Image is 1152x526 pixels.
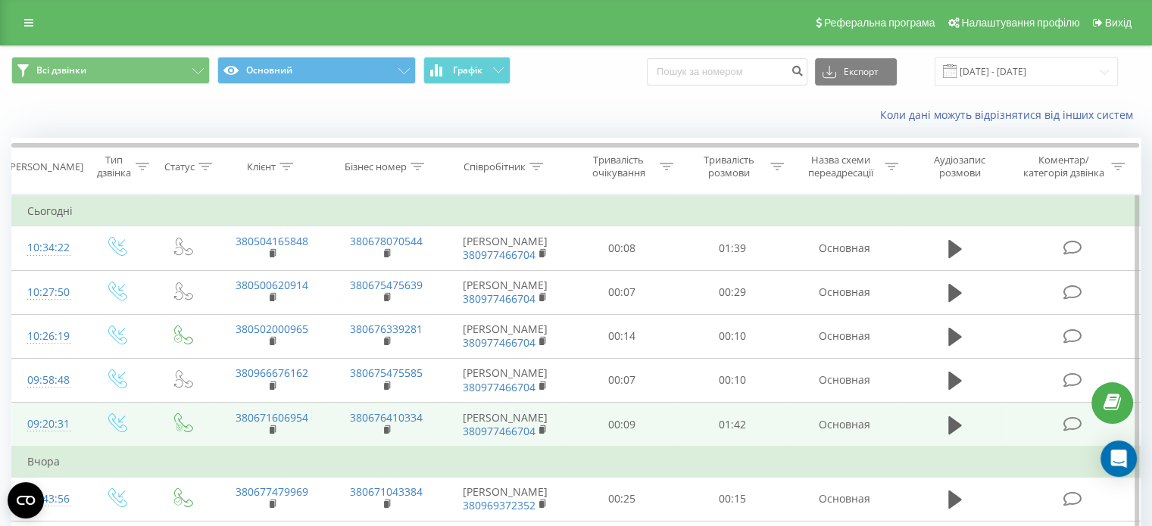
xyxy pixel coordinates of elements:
[815,58,897,86] button: Експорт
[350,234,423,248] a: 380678070544
[27,233,67,263] div: 10:34:22
[236,410,308,425] a: 380671606954
[247,160,276,173] div: Клієнт
[11,57,210,84] button: Всі дзвінки
[444,270,567,314] td: [PERSON_NAME]
[464,160,526,173] div: Співробітник
[444,358,567,402] td: [PERSON_NAME]
[677,403,787,447] td: 01:42
[12,447,1141,477] td: Вчора
[787,226,901,270] td: Основная
[581,154,657,179] div: Тривалість очікування
[164,160,195,173] div: Статус
[567,314,677,358] td: 00:14
[95,154,131,179] div: Тип дзвінка
[1100,440,1137,477] div: Open Intercom Messenger
[677,477,787,521] td: 00:15
[7,160,83,173] div: [PERSON_NAME]
[36,64,86,76] span: Всі дзвінки
[691,154,766,179] div: Тривалість розмови
[824,17,935,29] span: Реферальна програма
[350,322,423,336] a: 380676339281
[236,484,308,499] a: 380677479969
[567,226,677,270] td: 00:08
[12,196,1141,226] td: Сьогодні
[567,270,677,314] td: 00:07
[217,57,416,84] button: Основний
[677,358,787,402] td: 00:10
[916,154,1004,179] div: Аудіозапис розмови
[463,424,535,438] a: 380977466704
[677,270,787,314] td: 00:29
[345,160,407,173] div: Бізнес номер
[787,358,901,402] td: Основная
[444,477,567,521] td: [PERSON_NAME]
[444,226,567,270] td: [PERSON_NAME]
[236,234,308,248] a: 380504165848
[350,366,423,380] a: 380675475585
[463,380,535,394] a: 380977466704
[444,314,567,358] td: [PERSON_NAME]
[961,17,1079,29] span: Налаштування профілю
[1105,17,1132,29] span: Вихід
[567,403,677,447] td: 00:09
[463,291,535,306] a: 380977466704
[453,65,482,76] span: Графік
[27,409,67,439] div: 09:20:31
[350,410,423,425] a: 380676410334
[350,278,423,292] a: 380675475639
[463,335,535,350] a: 380977466704
[1019,154,1107,179] div: Коментар/категорія дзвінка
[787,270,901,314] td: Основная
[423,57,510,84] button: Графік
[463,247,535,262] a: 380977466704
[880,107,1141,122] a: Коли дані можуть відрізнятися вiд інших систем
[27,366,67,395] div: 09:58:48
[801,154,881,179] div: Назва схеми переадресації
[787,314,901,358] td: Основная
[236,322,308,336] a: 380502000965
[444,403,567,447] td: [PERSON_NAME]
[350,484,423,499] a: 380671043384
[27,484,67,514] div: 15:43:56
[567,358,677,402] td: 00:07
[463,498,535,512] a: 380969372352
[27,322,67,351] div: 10:26:19
[677,226,787,270] td: 01:39
[787,403,901,447] td: Основная
[236,278,308,292] a: 380500620914
[8,482,44,518] button: Open CMP widget
[27,278,67,307] div: 10:27:50
[677,314,787,358] td: 00:10
[567,477,677,521] td: 00:25
[647,58,807,86] input: Пошук за номером
[236,366,308,380] a: 380966676162
[787,477,901,521] td: Основная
